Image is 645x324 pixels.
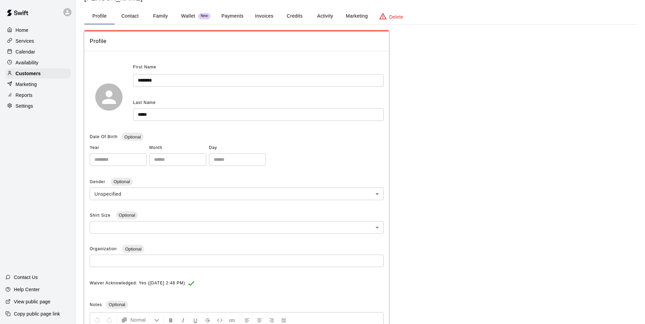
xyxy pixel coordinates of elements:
[16,81,37,88] p: Marketing
[340,8,373,24] button: Marketing
[122,246,144,252] span: Optional
[5,68,71,79] a: Customers
[279,8,310,24] button: Credits
[90,302,102,307] span: Notes
[106,302,128,307] span: Optional
[90,143,147,153] span: Year
[16,92,33,99] p: Reports
[5,58,71,68] a: Availability
[84,8,115,24] button: Profile
[115,8,145,24] button: Contact
[111,179,132,184] span: Optional
[5,101,71,111] a: Settings
[130,317,154,323] span: Normal
[14,310,60,317] p: Copy public page link
[16,59,39,66] p: Availability
[122,134,143,139] span: Optional
[90,213,112,218] span: Shirt Size
[16,48,35,55] p: Calendar
[249,8,279,24] button: Invoices
[149,143,206,153] span: Month
[16,38,34,44] p: Services
[16,27,28,34] p: Home
[5,90,71,100] a: Reports
[90,246,118,251] span: Organization
[90,134,117,139] span: Date Of Birth
[181,13,195,20] p: Wallet
[5,47,71,57] a: Calendar
[16,103,33,109] p: Settings
[198,14,211,18] span: New
[90,188,384,200] div: Unspecified
[14,274,38,281] p: Contact Us
[145,8,176,24] button: Family
[5,25,71,35] a: Home
[90,37,384,46] span: Profile
[14,298,50,305] p: View public page
[90,278,185,289] span: Waiver Acknowledged: Yes ([DATE] 2:48 PM)
[84,8,637,24] div: basic tabs example
[133,62,156,73] span: First Name
[116,213,138,218] span: Optional
[14,286,40,293] p: Help Center
[216,8,249,24] button: Payments
[310,8,340,24] button: Activity
[5,36,71,46] a: Services
[90,179,107,184] span: Gender
[16,70,41,77] p: Customers
[209,143,266,153] span: Day
[389,14,403,20] p: Delete
[5,79,71,89] a: Marketing
[133,100,156,105] span: Last Name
